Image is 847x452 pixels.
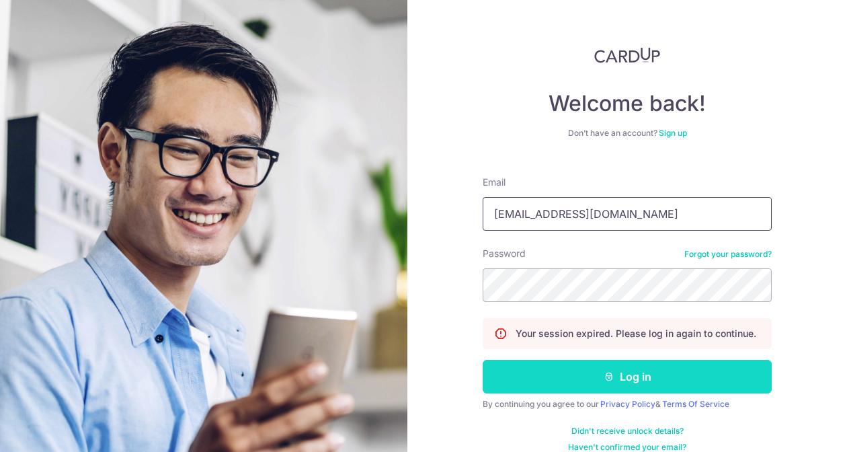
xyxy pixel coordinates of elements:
a: Sign up [659,128,687,138]
div: Don’t have an account? [483,128,772,139]
h4: Welcome back! [483,90,772,117]
a: Forgot your password? [684,249,772,260]
a: Privacy Policy [600,399,655,409]
p: Your session expired. Please log in again to continue. [516,327,756,340]
a: Didn't receive unlock details? [571,426,684,437]
label: Password [483,247,526,260]
label: Email [483,176,506,189]
input: Enter your Email [483,197,772,231]
img: CardUp Logo [594,47,660,63]
button: Log in [483,360,772,393]
div: By continuing you agree to our & [483,399,772,410]
a: Terms Of Service [662,399,729,409]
